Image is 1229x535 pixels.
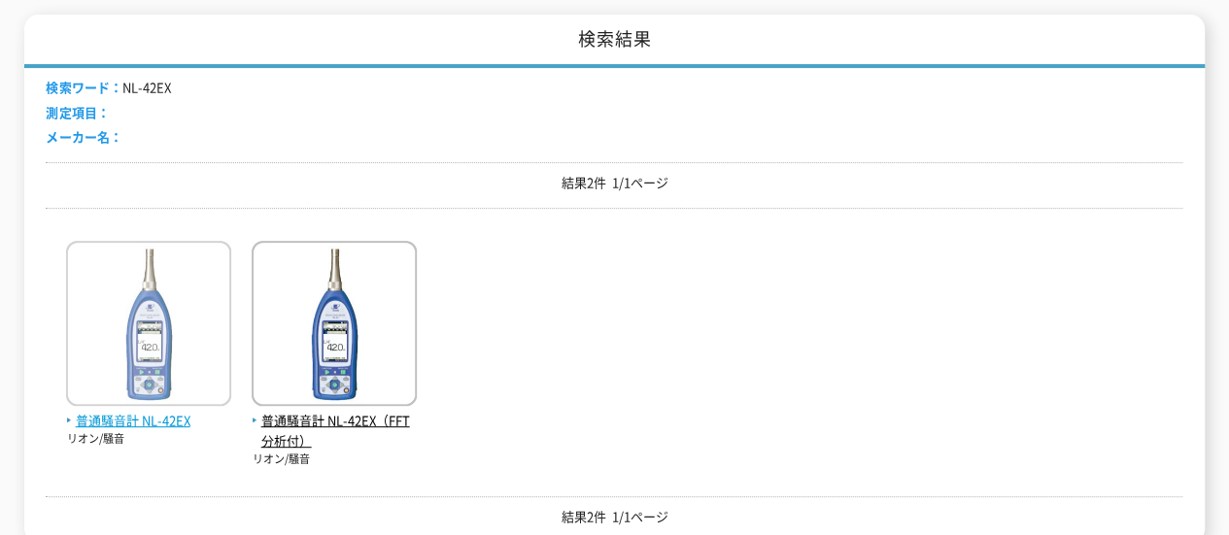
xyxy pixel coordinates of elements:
[66,431,231,448] p: リオン/騒音
[46,173,1182,193] p: 結果2件 1/1ページ
[252,390,417,451] a: 普通騒音計 NL-42EX（FFT分析付）
[252,241,417,411] img: NL-42EX（FFT分析付）
[46,507,1182,527] p: 結果2件 1/1ページ
[66,411,231,431] span: 普通騒音計 NL-42EX
[66,390,231,431] a: 普通騒音計 NL-42EX
[66,241,231,411] img: NL-42EX
[252,451,417,468] p: リオン/騒音
[46,103,109,121] span: 測定項目：
[46,78,170,98] li: NL-42EX
[46,78,121,96] span: 検索ワード：
[24,15,1204,68] h1: 検索結果
[46,127,121,146] span: メーカー名：
[252,411,417,451] span: 普通騒音計 NL-42EX（FFT分析付）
